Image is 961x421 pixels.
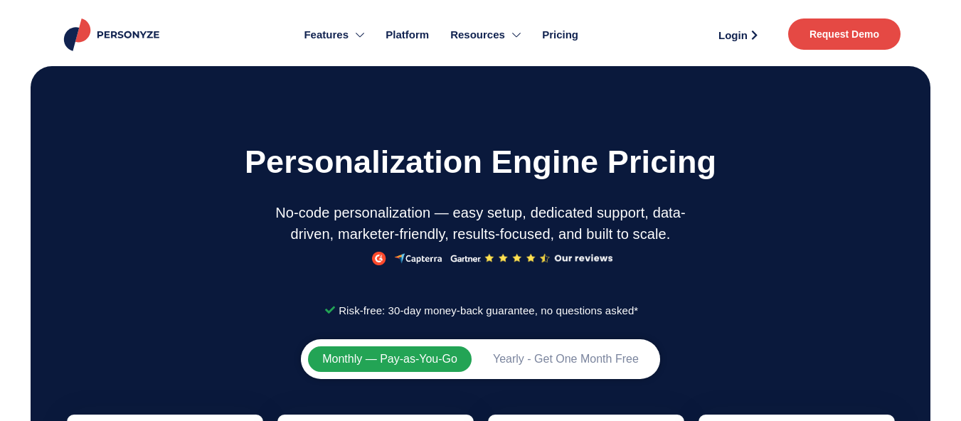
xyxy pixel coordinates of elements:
[493,353,639,365] span: Yearly - Get One Month Free
[440,7,531,63] a: Resources
[788,18,901,50] a: Request Demo
[272,202,689,245] p: No-code personalization — easy setup, dedicated support, data-driven, marketer-friendly, results-...
[542,27,578,43] span: Pricing
[718,30,748,41] span: Login
[702,24,774,46] a: Login
[386,27,429,43] span: Platform
[308,346,472,372] button: Monthly — Pay-as-You-Go
[375,7,440,63] a: Platform
[809,29,879,39] span: Request Demo
[34,136,927,188] h1: Personalization engine pricing
[479,346,653,372] button: Yearly - Get One Month Free
[450,27,505,43] span: Resources
[61,18,166,51] img: Personyze logo
[293,7,375,63] a: Features
[322,353,457,365] span: Monthly — Pay-as-You-Go
[335,299,638,322] span: Risk-free: 30-day money-back guarantee, no questions asked*
[531,7,589,63] a: Pricing
[304,27,349,43] span: Features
